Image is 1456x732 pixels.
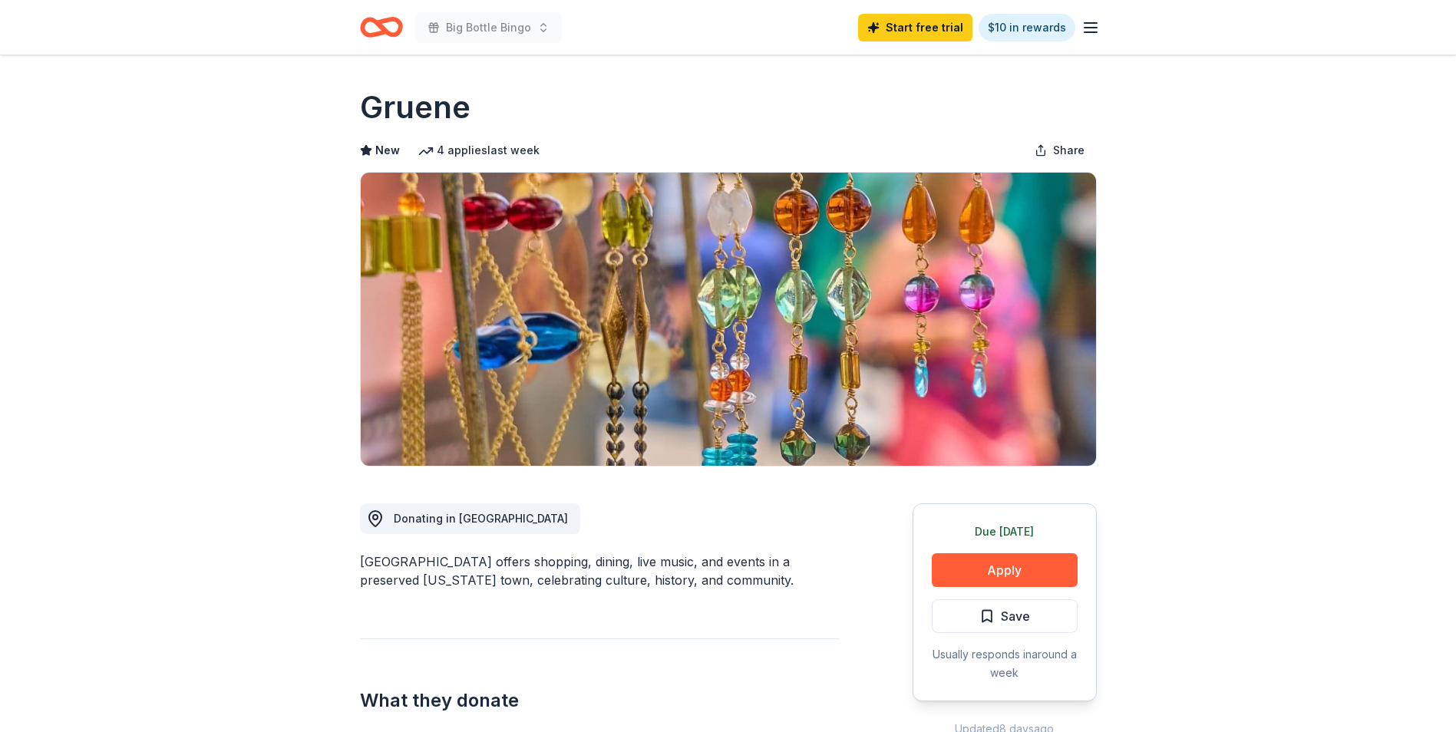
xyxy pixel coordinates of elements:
[415,12,562,43] button: Big Bottle Bingo
[360,86,470,129] h1: Gruene
[375,141,400,160] span: New
[932,599,1078,633] button: Save
[932,553,1078,587] button: Apply
[360,552,839,589] div: [GEOGRAPHIC_DATA] offers shopping, dining, live music, and events in a preserved [US_STATE] town,...
[361,173,1096,466] img: Image for Gruene
[394,512,568,525] span: Donating in [GEOGRAPHIC_DATA]
[418,141,540,160] div: 4 applies last week
[1053,141,1085,160] span: Share
[979,14,1075,41] a: $10 in rewards
[858,14,972,41] a: Start free trial
[1001,606,1030,626] span: Save
[1022,135,1097,166] button: Share
[360,9,403,45] a: Home
[932,523,1078,541] div: Due [DATE]
[932,645,1078,682] div: Usually responds in around a week
[446,18,531,37] span: Big Bottle Bingo
[360,688,839,713] h2: What they donate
